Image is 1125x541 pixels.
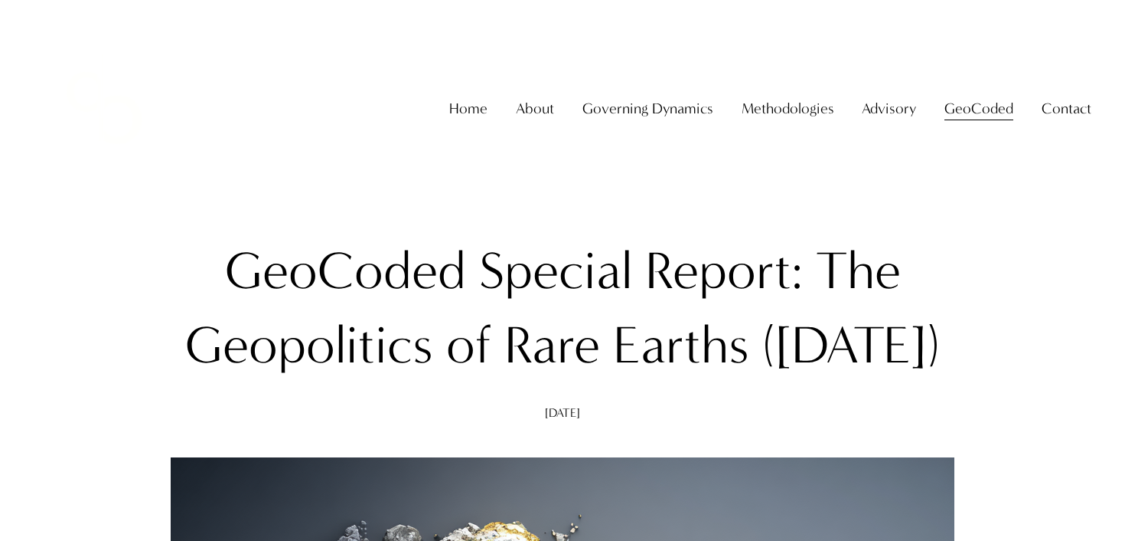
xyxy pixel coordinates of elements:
[1042,95,1091,122] span: Contact
[516,93,554,123] a: folder dropdown
[516,95,554,122] span: About
[449,93,487,123] a: Home
[582,95,713,122] span: Governing Dynamics
[1042,93,1091,123] a: folder dropdown
[944,95,1013,122] span: GeoCoded
[34,38,174,179] img: Christopher Sanchez &amp; Co.
[582,93,713,123] a: folder dropdown
[862,93,916,123] a: folder dropdown
[145,234,980,382] h1: GeoCoded Special Report: The Geopolitics of Rare Earths ([DATE])
[742,95,834,122] span: Methodologies
[742,93,834,123] a: folder dropdown
[545,405,581,420] span: [DATE]
[862,95,916,122] span: Advisory
[944,93,1013,123] a: folder dropdown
